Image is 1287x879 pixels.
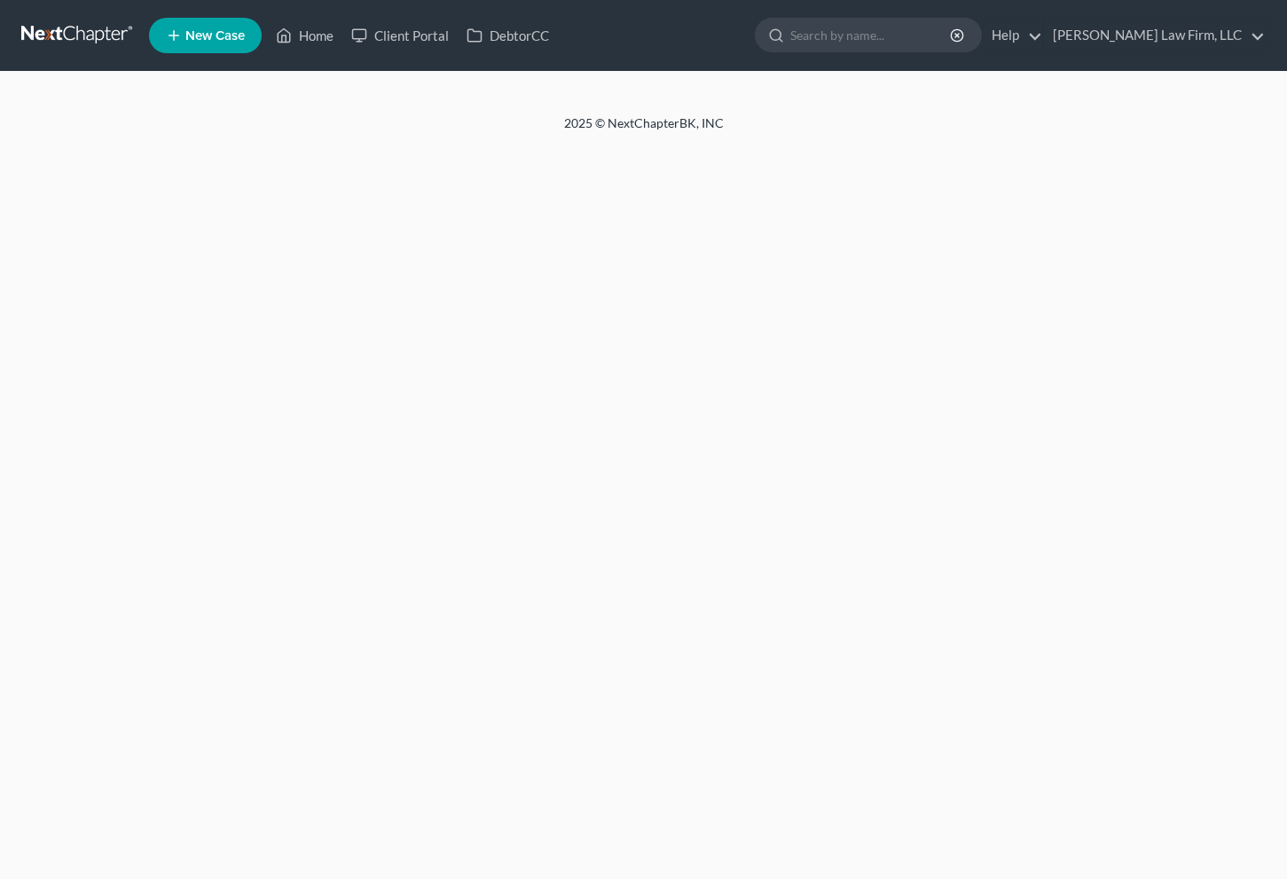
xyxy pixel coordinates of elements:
[790,19,953,51] input: Search by name...
[1044,20,1265,51] a: [PERSON_NAME] Law Firm, LLC
[267,20,342,51] a: Home
[138,114,1150,146] div: 2025 © NextChapterBK, INC
[185,29,245,43] span: New Case
[983,20,1042,51] a: Help
[342,20,458,51] a: Client Portal
[458,20,558,51] a: DebtorCC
